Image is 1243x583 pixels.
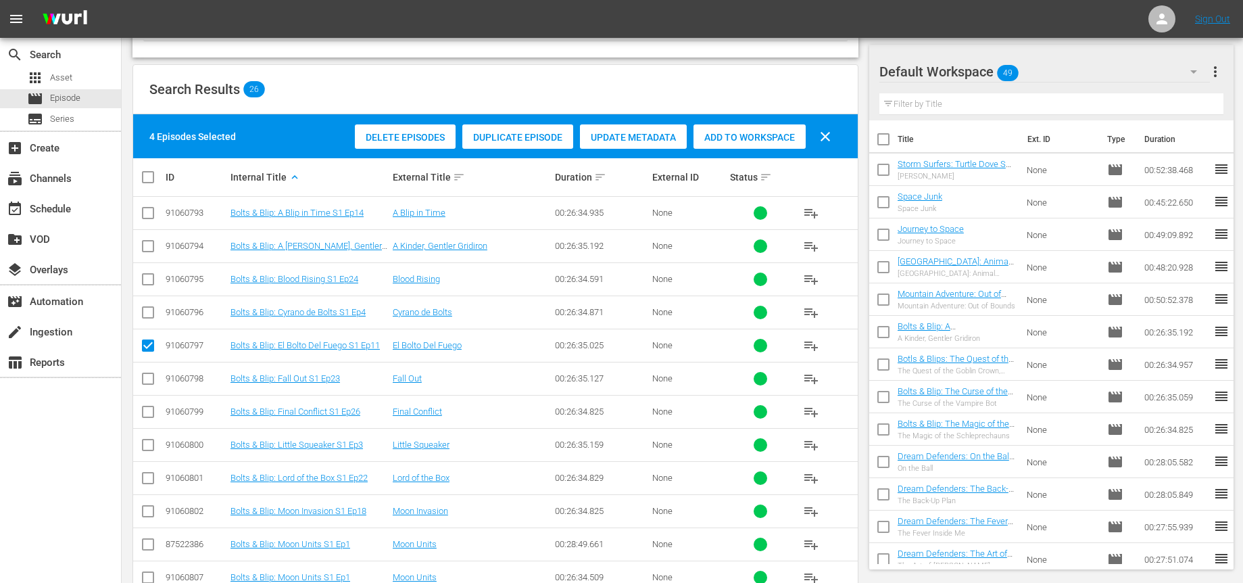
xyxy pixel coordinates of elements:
[1139,316,1213,348] td: 00:26:35.192
[1213,291,1229,307] span: reorder
[393,406,442,417] a: Final Conflict
[1107,227,1123,243] span: Episode
[1213,258,1229,275] span: reorder
[652,307,726,317] div: None
[803,470,819,486] span: playlist_add
[555,241,648,251] div: 00:26:35.192
[1139,543,1213,576] td: 00:27:51.074
[230,506,366,516] a: Bolts & Blip: Moon Invasion S1 Ep18
[166,473,226,483] div: 91060801
[1021,381,1102,413] td: None
[7,354,23,371] span: Reports
[7,324,23,340] span: Ingestion
[898,549,1013,569] a: Dream Defenders: The Art of [PERSON_NAME] S1 EP9
[555,473,648,483] div: 00:26:34.829
[1213,551,1229,567] span: reorder
[1021,348,1102,381] td: None
[166,440,226,450] div: 91060800
[898,334,1016,343] div: A Kinder, Gentler Gridiron
[1019,120,1100,158] th: Ext. ID
[1139,154,1213,186] td: 00:52:38.468
[230,169,389,185] div: Internal Title
[555,440,648,450] div: 00:26:35.159
[166,373,226,383] div: 91060798
[1021,218,1102,251] td: None
[393,340,462,350] a: El Bolto Del Fuego
[8,11,24,27] span: menu
[1107,486,1123,503] span: Episode
[898,289,1006,309] a: Mountain Adventure: Out of Bounds
[898,224,964,234] a: Journey to Space
[462,124,573,149] button: Duplicate Episode
[760,171,772,183] span: sort
[555,506,648,516] div: 00:26:34.825
[898,120,1019,158] th: Title
[795,263,827,296] button: playlist_add
[580,132,687,143] span: Update Metadata
[898,432,1016,440] div: The Magic of the Schleprechauns
[898,256,1014,277] a: [GEOGRAPHIC_DATA]: Animal Kingdom
[1139,413,1213,446] td: 00:26:34.825
[730,169,791,185] div: Status
[166,241,226,251] div: 91060794
[879,53,1210,91] div: Default Workspace
[1139,511,1213,543] td: 00:27:55.939
[393,169,551,185] div: External Title
[898,496,1016,505] div: The Back-Up Plan
[230,274,358,284] a: Bolts & Blip: Blood Rising S1 Ep24
[166,340,226,350] div: 91060797
[1213,161,1229,177] span: reorder
[1213,453,1229,469] span: reorder
[166,406,226,417] div: 91060799
[795,363,827,395] button: playlist_add
[898,419,1015,439] a: Bolts & Blip: The Magic of the Schleprechauns S1 Ep8
[1139,218,1213,251] td: 00:49:09.892
[898,302,1016,310] div: Mountain Adventure: Out of Bounds
[898,529,1016,538] div: The Fever Inside Me
[803,371,819,387] span: playlist_add
[1021,316,1102,348] td: None
[230,406,360,417] a: Bolts & Blip: Final Conflict S1 Ep26
[230,572,350,582] a: Bolts & Blip: Moon Units S1 Ep1
[453,171,465,183] span: sort
[555,572,648,582] div: 00:26:34.509
[1139,186,1213,218] td: 00:45:22.650
[898,561,1016,570] div: The Art of [PERSON_NAME]
[1213,193,1229,210] span: reorder
[393,440,449,450] a: Little Squeaker
[555,307,648,317] div: 00:26:34.871
[555,340,648,350] div: 00:26:35.025
[7,140,23,156] span: Create
[1107,194,1123,210] span: Episode
[230,539,350,549] a: Bolts & Blip: Moon Units S1 Ep1
[1107,551,1123,567] span: Episode
[50,71,72,85] span: Asset
[7,262,23,278] span: Overlays
[7,201,23,217] span: Schedule
[355,124,456,149] button: Delete Episodes
[555,406,648,417] div: 00:26:34.825
[1213,323,1229,340] span: reorder
[652,572,726,582] div: None
[1195,14,1230,24] a: Sign Out
[166,539,226,549] div: 87522386
[1021,154,1102,186] td: None
[166,572,226,582] div: 91060807
[803,536,819,553] span: playlist_add
[594,171,606,183] span: sort
[898,204,942,213] div: Space Junk
[652,406,726,417] div: None
[555,373,648,383] div: 00:26:35.127
[795,296,827,329] button: playlist_add
[1021,446,1102,478] td: None
[803,337,819,354] span: playlist_add
[803,271,819,287] span: playlist_add
[166,506,226,516] div: 91060802
[555,208,648,218] div: 00:26:34.935
[898,386,1013,406] a: Bolts & Blip: The Curse of the Vampire Bot S1 Ep7
[652,373,726,383] div: None
[652,473,726,483] div: None
[1021,186,1102,218] td: None
[1107,519,1123,535] span: Episode
[898,172,1016,181] div: [PERSON_NAME]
